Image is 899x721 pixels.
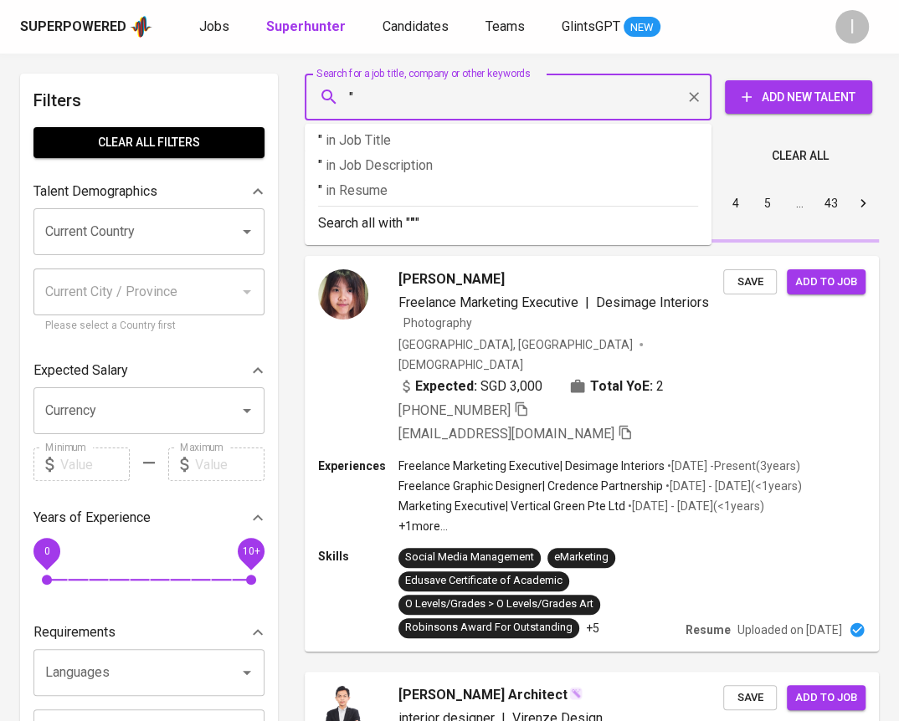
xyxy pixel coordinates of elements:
[318,181,698,201] p: "
[398,685,568,705] span: [PERSON_NAME] Architect
[266,18,346,34] b: Superhunter
[398,336,633,353] div: [GEOGRAPHIC_DATA], [GEOGRAPHIC_DATA]
[398,518,802,534] p: +1 more ...
[318,156,698,176] p: "
[656,376,664,396] span: 2
[585,293,589,313] span: |
[318,458,398,474] p: Experiences
[723,269,777,295] button: Save
[318,130,698,151] p: "
[562,17,660,38] a: GlintsGPT NEW
[403,316,472,330] span: Photography
[398,376,542,396] div: SGD 3,000
[569,687,583,700] img: magic_wand.svg
[405,573,563,589] div: Edusave Certificate of Academic
[737,621,842,638] p: Uploaded on [DATE]
[765,141,835,171] button: Clear All
[398,426,614,442] span: [EMAIL_ADDRESS][DOMAIN_NAME]
[130,14,152,39] img: app logo
[562,18,620,34] span: GlintsGPT
[590,376,653,396] b: Total YoE:
[786,195,813,212] div: …
[326,132,391,148] span: in Job Title
[835,10,869,43] div: I
[326,157,433,173] span: in Job Description
[586,620,599,637] p: +5
[33,622,116,642] p: Requirements
[738,87,859,108] span: Add New Talent
[383,18,449,34] span: Candidates
[686,621,731,638] p: Resume
[754,190,781,217] button: Go to page 5
[732,273,768,292] span: Save
[398,294,578,310] span: Freelance Marketing Executive
[305,256,879,652] a: [PERSON_NAME]Freelance Marketing Executive|Desimage InteriorsPhotography[GEOGRAPHIC_DATA], [GEOGR...
[485,18,525,34] span: Teams
[318,269,368,320] img: 1a8590270d6765baa426a998f8f363bb.jpg
[398,356,526,373] span: [DEMOGRAPHIC_DATA]
[242,545,259,557] span: 10+
[405,550,534,565] div: Social Media Management
[405,596,593,612] div: O Levels/Grades > O Levels/Grades Art
[20,18,126,37] div: Superpowered
[625,498,764,514] p: • [DATE] - [DATE] ( <1 years )
[33,87,265,114] h6: Filters
[318,548,398,565] p: Skills
[199,18,229,34] span: Jobs
[33,354,265,387] div: Expected Salary
[818,190,845,217] button: Go to page 43
[787,685,866,711] button: Add to job
[33,175,265,208] div: Talent Demographics
[795,688,857,708] span: Add to job
[195,447,265,481] input: Value
[266,17,349,38] a: Superhunter
[235,399,259,422] button: Open
[45,318,253,335] p: Please select a Country first
[33,501,265,534] div: Years of Experience
[199,17,233,38] a: Jobs
[772,146,829,166] span: Clear All
[725,80,872,114] button: Add New Talent
[665,458,800,474] p: • [DATE] - Present ( 3 years )
[318,213,698,233] p: Search all with " "
[326,182,388,198] span: in Resume
[624,19,660,36] span: NEW
[405,620,573,636] div: Robinsons Award For Outstanding
[722,190,749,217] button: Go to page 4
[383,17,452,38] a: Candidates
[723,685,777,711] button: Save
[33,127,265,158] button: Clear All filters
[44,545,49,557] span: 0
[398,478,663,494] p: Freelance Graphic Designer | Credence Partnership
[47,132,251,153] span: Clear All filters
[682,85,706,109] button: Clear
[663,478,802,494] p: • [DATE] - [DATE] ( <1 years )
[398,458,665,474] p: Freelance Marketing Executive | Desimage Interiors
[732,688,768,708] span: Save
[593,190,879,217] nav: pagination navigation
[485,17,528,38] a: Teams
[554,550,609,565] div: eMarketing
[33,360,128,381] p: Expected Salary
[33,508,151,528] p: Years of Experience
[398,498,625,514] p: Marketing Executive | Vertical Green Pte Ltd
[60,447,130,481] input: Value
[410,215,415,231] b: "
[596,294,709,310] span: Desimage Interiors
[20,14,152,39] a: Superpoweredapp logo
[33,616,265,649] div: Requirements
[235,220,259,243] button: Open
[398,402,511,418] span: [PHONE_NUMBER]
[850,190,876,217] button: Go to next page
[795,273,857,292] span: Add to job
[235,661,259,684] button: Open
[415,376,477,396] b: Expected:
[787,269,866,295] button: Add to job
[398,269,505,289] span: [PERSON_NAME]
[33,182,157,202] p: Talent Demographics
